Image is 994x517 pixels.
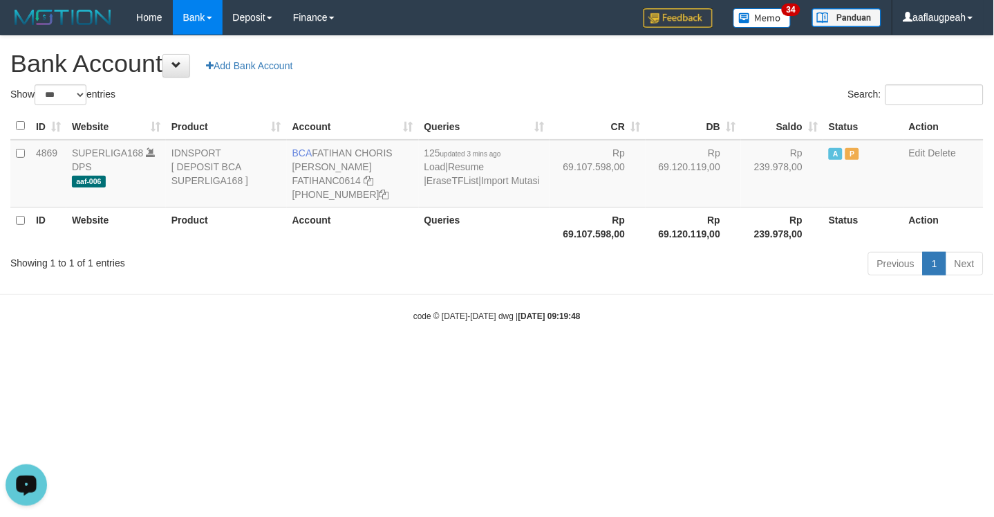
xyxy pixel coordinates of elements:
a: Import Mutasi [481,175,540,186]
a: EraseTFList [426,175,478,186]
a: Delete [928,147,956,158]
h1: Bank Account [10,50,984,78]
a: FATIHANC0614 [292,175,361,186]
td: DPS [66,140,166,208]
th: Queries: activate to sort column ascending [419,113,550,140]
small: code © [DATE]-[DATE] dwg | [413,311,581,321]
a: Previous [868,252,923,275]
td: IDNSPORT [ DEPOSIT BCA SUPERLIGA168 ] [166,140,287,208]
td: Rp 69.107.598,00 [550,140,646,208]
a: Load [424,161,446,172]
strong: [DATE] 09:19:48 [518,311,581,321]
span: 34 [782,3,800,16]
th: ID: activate to sort column ascending [30,113,66,140]
a: Copy FATIHANC0614 to clipboard [364,175,373,186]
a: Next [946,252,984,275]
th: Website: activate to sort column ascending [66,113,166,140]
img: Feedback.jpg [644,8,713,28]
label: Search: [848,84,984,105]
a: Resume [448,161,484,172]
img: MOTION_logo.png [10,7,115,28]
th: Account: activate to sort column ascending [287,113,419,140]
select: Showentries [35,84,86,105]
a: Add Bank Account [197,54,301,78]
th: Action [903,113,984,140]
th: ID [30,207,66,246]
a: SUPERLIGA168 [72,147,144,158]
a: Copy 4062281727 to clipboard [379,189,389,200]
img: Button%20Memo.svg [733,8,791,28]
th: Action [903,207,984,246]
span: updated 3 mins ago [440,150,501,158]
input: Search: [885,84,984,105]
label: Show entries [10,84,115,105]
button: Open LiveChat chat widget [6,6,47,47]
th: Website [66,207,166,246]
td: FATIHAN CHORIS [PERSON_NAME] [PHONE_NUMBER] [287,140,419,208]
span: Active [829,148,843,160]
a: Edit [909,147,926,158]
th: CR: activate to sort column ascending [550,113,646,140]
th: Rp 69.120.119,00 [646,207,741,246]
th: Status [823,113,903,140]
th: Rp 69.107.598,00 [550,207,646,246]
img: panduan.png [812,8,881,27]
span: BCA [292,147,312,158]
th: Product [166,207,287,246]
span: | | | [424,147,541,186]
th: Product: activate to sort column ascending [166,113,287,140]
td: Rp 69.120.119,00 [646,140,741,208]
td: Rp 239.978,00 [741,140,823,208]
th: Rp 239.978,00 [741,207,823,246]
a: 1 [923,252,946,275]
th: DB: activate to sort column ascending [646,113,741,140]
th: Account [287,207,419,246]
span: Paused [845,148,859,160]
th: Saldo: activate to sort column ascending [741,113,823,140]
span: 125 [424,147,501,158]
th: Status [823,207,903,246]
th: Queries [419,207,550,246]
td: 4869 [30,140,66,208]
div: Showing 1 to 1 of 1 entries [10,251,404,270]
span: aaf-006 [72,176,106,188]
